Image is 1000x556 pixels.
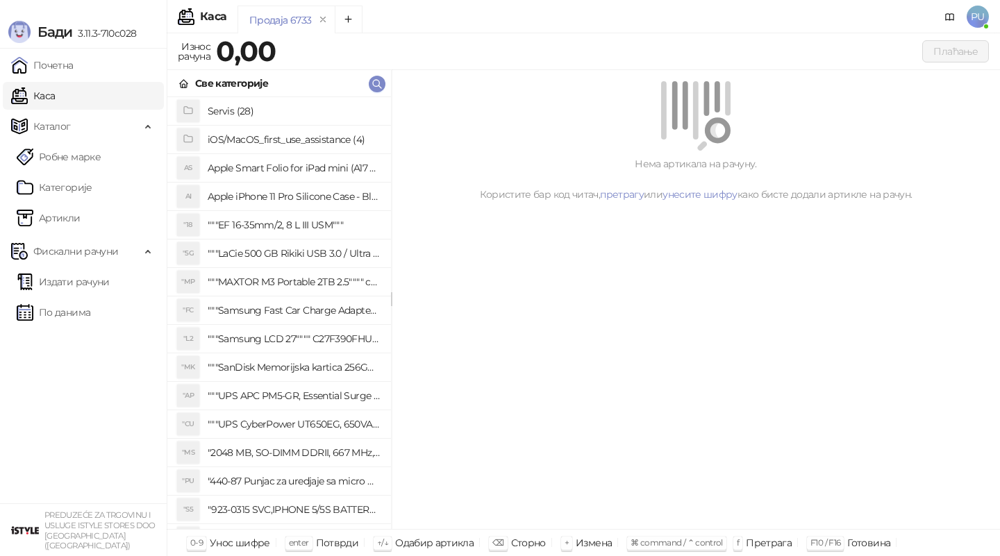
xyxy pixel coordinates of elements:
span: + [565,537,569,548]
a: По данима [17,298,90,326]
div: "MP [177,271,199,293]
h4: """Samsung Fast Car Charge Adapter, brzi auto punja_, boja crna""" [208,299,380,321]
a: Почетна [11,51,74,79]
a: Робне марке [17,143,101,171]
span: ⌫ [492,537,503,548]
span: ⌘ command / ⌃ control [631,537,723,548]
div: "5G [177,242,199,264]
div: Претрага [746,534,792,552]
h4: "440-87 Punjac za uredjaje sa micro USB portom 4/1, Stand." [208,470,380,492]
div: Унос шифре [210,534,270,552]
div: "SD [177,527,199,549]
span: ↑/↓ [377,537,388,548]
button: Add tab [335,6,362,33]
div: Одабир артикла [395,534,474,552]
span: Бади [37,24,72,40]
span: F10 / F16 [810,537,840,548]
div: Каса [200,11,226,22]
h4: Servis (28) [208,100,380,122]
div: Сторно [511,534,546,552]
h4: iOS/MacOS_first_use_assistance (4) [208,128,380,151]
a: Документација [939,6,961,28]
h4: """SanDisk Memorijska kartica 256GB microSDXC sa SD adapterom SDSQXA1-256G-GN6MA - Extreme PLUS, ... [208,356,380,378]
span: enter [289,537,309,548]
a: Издати рачуни [17,268,110,296]
h4: Apple Smart Folio for iPad mini (A17 Pro) - Sage [208,157,380,179]
h4: "923-0448 SVC,IPHONE,TOURQUE DRIVER KIT .65KGF- CM Šrafciger " [208,527,380,549]
a: Каса [11,82,55,110]
strong: 0,00 [216,34,276,68]
div: "18 [177,214,199,236]
h4: """MAXTOR M3 Portable 2TB 2.5"""" crni eksterni hard disk HX-M201TCB/GM""" [208,271,380,293]
h4: """EF 16-35mm/2, 8 L III USM""" [208,214,380,236]
button: Плаћање [922,40,989,62]
img: 64x64-companyLogo-77b92cf4-9946-4f36-9751-bf7bb5fd2c7d.png [11,516,39,544]
div: AS [177,157,199,179]
div: Нема артикала на рачуну. Користите бар код читач, или како бисте додали артикле на рачун. [408,156,983,202]
h4: "923-0315 SVC,IPHONE 5/5S BATTERY REMOVAL TRAY Držač za iPhone sa kojim se otvara display [208,498,380,521]
div: "MK [177,356,199,378]
div: "AP [177,385,199,407]
div: "L2 [177,328,199,350]
span: Фискални рачуни [33,237,118,265]
a: ArtikliАртикли [17,204,81,232]
span: 0-9 [190,537,203,548]
a: унесите шифру [662,188,737,201]
div: "PU [177,470,199,492]
div: "FC [177,299,199,321]
span: 3.11.3-710c028 [72,27,136,40]
div: "CU [177,413,199,435]
h4: """LaCie 500 GB Rikiki USB 3.0 / Ultra Compact & Resistant aluminum / USB 3.0 / 2.5""""""" [208,242,380,264]
div: "MS [177,441,199,464]
span: PU [967,6,989,28]
h4: """UPS APC PM5-GR, Essential Surge Arrest,5 utic_nica""" [208,385,380,407]
h4: Apple iPhone 11 Pro Silicone Case - Black [208,185,380,208]
h4: """UPS CyberPower UT650EG, 650VA/360W , line-int., s_uko, desktop""" [208,413,380,435]
div: Продаја 6733 [249,12,311,28]
div: grid [167,97,391,529]
small: PREDUZEĆE ZA TRGOVINU I USLUGE ISTYLE STORES DOO [GEOGRAPHIC_DATA] ([GEOGRAPHIC_DATA]) [44,510,156,550]
button: remove [314,14,332,26]
a: претрагу [600,188,644,201]
div: "S5 [177,498,199,521]
div: Измена [576,534,612,552]
div: Износ рачуна [175,37,213,65]
span: Каталог [33,112,71,140]
div: AI [177,185,199,208]
span: f [737,537,739,548]
h4: "2048 MB, SO-DIMM DDRII, 667 MHz, Napajanje 1,8 0,1 V, Latencija CL5" [208,441,380,464]
a: Категорије [17,174,92,201]
img: Logo [8,21,31,43]
div: Готовина [847,534,890,552]
h4: """Samsung LCD 27"""" C27F390FHUXEN""" [208,328,380,350]
div: Све категорије [195,76,268,91]
div: Потврди [316,534,359,552]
